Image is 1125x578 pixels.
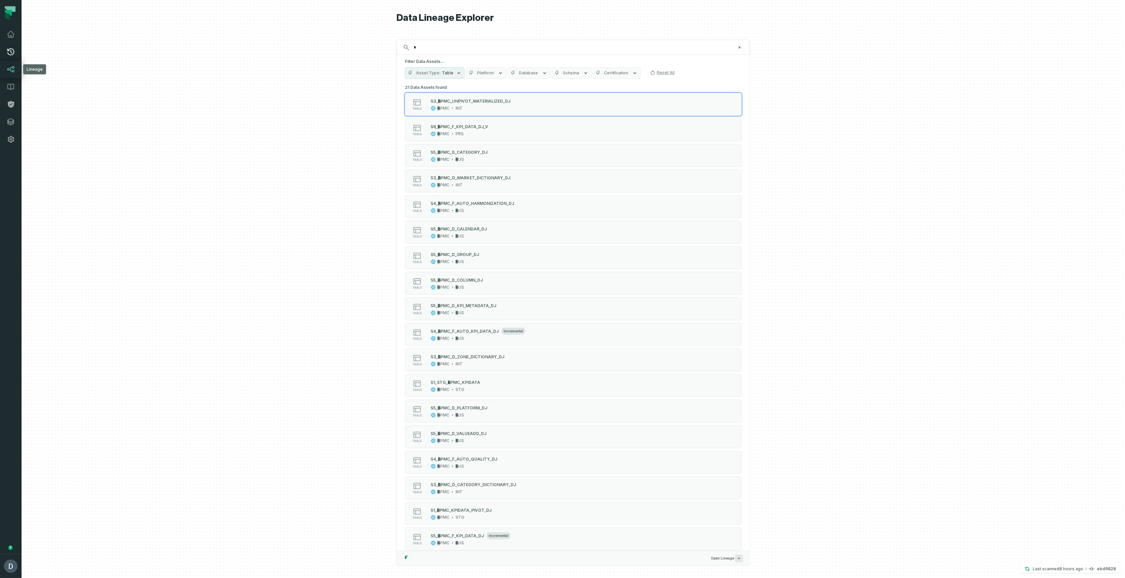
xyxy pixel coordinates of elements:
[438,303,440,308] mark: B
[455,387,464,392] div: STG
[438,278,440,283] mark: B
[455,412,458,418] mark: B
[412,491,422,494] span: table
[552,67,591,79] button: Schema
[431,99,438,104] span: S3_
[440,361,449,367] span: PMC
[604,70,628,76] span: Certification
[1097,567,1116,571] h4: ebd9828
[412,337,422,340] span: table
[437,131,440,137] mark: B
[438,482,441,487] mark: B
[437,208,449,213] div: BPMC
[437,208,440,213] mark: B
[438,226,440,231] mark: B
[455,540,464,546] div: BUS
[458,438,464,443] span: US
[1033,566,1083,572] p: Last scanned
[466,67,506,79] button: Platform
[405,170,742,192] button: tableBPMCINT
[405,502,742,525] button: tableBPMCSTG
[437,387,440,392] mark: B
[431,278,438,283] span: S5_
[438,354,441,359] mark: B
[440,303,496,308] span: PMC_D_KPI_METADATA_DJ
[431,354,438,359] span: S3_
[440,508,491,513] span: PMC_KPIDATA_PIVOT_DJ
[455,412,464,418] div: BUS
[431,150,438,155] span: S5_
[440,233,449,239] span: PMC
[438,252,440,257] mark: B
[412,286,422,289] span: table
[1059,566,1083,571] relative-time: Sep 29, 2025, 4:02 AM GMT+3
[440,278,483,283] span: PMC_D_COLUMN_DJ
[437,489,440,495] mark: B
[412,388,422,392] span: table
[440,540,449,546] span: PMC
[440,131,449,137] span: PMC
[437,515,449,520] div: BPMC
[455,336,458,341] mark: B
[437,157,449,162] div: BPMC
[458,259,464,264] span: US
[736,44,743,51] button: Clear search query
[438,329,441,334] mark: B
[458,310,464,316] span: US
[437,259,440,264] mark: B
[438,405,440,410] mark: B
[440,387,449,392] span: PMC
[416,70,441,76] span: Asset Type
[412,312,422,315] span: table
[412,465,422,468] span: table
[437,131,449,137] div: BPMC
[441,329,499,334] span: PMC_F_AUTO_KPI_DATA_DJ
[441,354,504,359] span: PMC_D_ZONE_DICTIONARY_DJ
[397,83,750,551] div: Suggestions
[437,157,440,162] mark: B
[440,150,487,155] span: PMC_D_CATEGORY_DJ
[440,252,479,257] span: PMC_D_GROUP_DJ
[440,157,449,162] span: PMC
[437,489,449,495] div: BPMC
[440,182,449,188] span: PMC
[23,64,46,74] div: Lineage
[437,387,449,392] div: BPMC
[437,540,449,546] div: BPMC
[437,285,449,290] div: BPMC
[405,476,742,499] button: tableBPMCINT
[438,150,440,155] mark: B
[437,336,449,341] div: BPMC
[437,106,449,111] div: BPMC
[437,233,449,239] div: BPMC
[412,516,422,519] span: table
[455,131,464,137] div: PRS
[437,259,449,264] div: BPMC
[440,380,448,385] span: TG_
[508,67,550,79] button: Database
[477,70,494,76] span: Platform
[455,310,464,316] div: BUS
[438,124,440,129] mark: B
[405,374,742,397] button: tableBPMCSTG
[440,124,488,129] span: PMC_F_KPI_DATA_DJ_V
[437,336,440,341] mark: B
[437,285,440,290] mark: B
[437,310,449,316] div: BPMC
[455,540,458,546] mark: B
[437,361,449,367] div: BPMC
[431,124,438,129] span: S6_
[405,195,742,218] button: tableBPMCBUS
[647,67,677,78] button: Reset All
[438,431,440,436] mark: B
[441,457,497,462] span: PMC_F_AUTO_QUALITY_DJ
[431,482,438,487] span: S3_
[405,67,465,79] button: Asset TypeTable
[431,457,438,462] span: S4_
[440,310,449,316] span: PMC
[437,412,449,418] div: BPMC
[455,285,464,290] div: BUS
[437,310,440,316] mark: B
[405,246,742,269] button: tableBPMCBUS
[437,464,449,469] div: BPMC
